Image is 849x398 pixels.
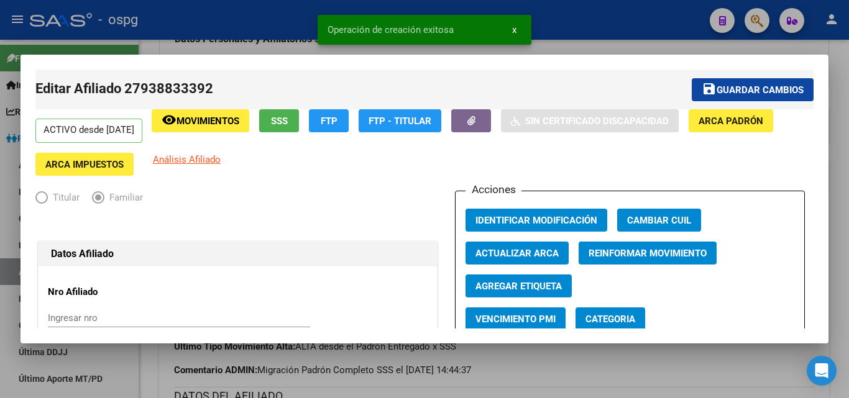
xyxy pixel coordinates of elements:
button: Vencimiento PMI [466,307,566,330]
mat-radio-group: Elija una opción [35,194,155,206]
span: SSS [271,115,288,127]
span: Análisis Afiliado [153,154,221,165]
button: Movimientos [152,109,249,132]
button: Sin Certificado Discapacidad [501,109,679,132]
button: Reinformar Movimiento [579,242,717,265]
span: Reinformar Movimiento [589,248,707,259]
span: Guardar cambios [717,84,804,96]
button: SSS [259,109,299,132]
span: FTP [321,115,337,127]
button: Categoria [576,307,645,330]
span: Identificar Modificación [475,215,597,226]
span: x [512,24,516,35]
button: FTP - Titular [359,109,441,132]
button: ARCA Impuestos [35,153,134,176]
button: FTP [309,109,349,132]
span: Categoria [585,314,635,325]
span: ARCA Padrón [699,115,763,127]
h3: Acciones [466,181,521,197]
span: Familiar [104,191,143,205]
span: Sin Certificado Discapacidad [525,115,669,127]
button: Guardar cambios [692,78,814,101]
span: ARCA Impuestos [45,159,124,170]
span: Actualizar ARCA [475,248,559,259]
button: Cambiar CUIL [617,209,701,232]
span: Editar Afiliado 27938833392 [35,81,213,96]
span: FTP - Titular [369,115,431,127]
span: Cambiar CUIL [627,215,691,226]
button: Agregar Etiqueta [466,274,572,297]
p: ACTIVO desde [DATE] [35,119,142,143]
h1: Datos Afiliado [51,246,424,261]
button: Actualizar ARCA [466,242,569,265]
button: ARCA Padrón [689,109,773,132]
mat-icon: remove_red_eye [162,112,177,127]
button: Identificar Modificación [466,209,607,232]
button: x [502,19,526,41]
mat-icon: save [702,81,717,96]
span: Agregar Etiqueta [475,281,562,292]
span: Vencimiento PMI [475,314,556,325]
p: Nro Afiliado [48,285,162,299]
div: Open Intercom Messenger [807,356,837,386]
span: Movimientos [177,115,239,127]
span: Operación de creación exitosa [328,24,454,36]
span: Titular [48,191,80,205]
